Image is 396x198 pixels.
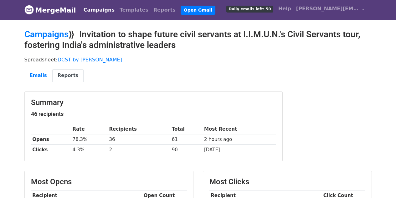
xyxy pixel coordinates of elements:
[81,4,117,16] a: Campaigns
[31,134,71,145] th: Opens
[108,124,170,134] th: Recipients
[209,177,365,186] h3: Most Clicks
[365,168,396,198] iframe: Chat Widget
[71,134,108,145] td: 78.3%
[24,29,372,50] h2: ⟫ Invitation to shape future civil servants at I.I.M.U.N.'s Civil Servants tour, fostering India'...
[71,124,108,134] th: Rate
[276,3,294,15] a: Help
[31,98,276,107] h3: Summary
[31,111,276,117] h5: 46 recipients
[31,145,71,155] th: Clicks
[170,124,203,134] th: Total
[151,4,178,16] a: Reports
[24,5,34,14] img: MergeMail logo
[24,29,69,39] a: Campaigns
[203,124,276,134] th: Most Recent
[108,145,170,155] td: 2
[31,177,187,186] h3: Most Opens
[181,6,215,15] a: Open Gmail
[294,3,367,17] a: [PERSON_NAME][EMAIL_ADDRESS][DOMAIN_NAME]
[52,69,84,82] a: Reports
[108,134,170,145] td: 36
[170,145,203,155] td: 90
[203,134,276,145] td: 2 hours ago
[203,145,276,155] td: [DATE]
[170,134,203,145] td: 61
[71,145,108,155] td: 4.3%
[226,6,273,13] span: Daily emails left: 50
[117,4,151,16] a: Templates
[58,57,122,63] a: DCST by [PERSON_NAME]
[24,56,372,63] p: Spreadsheet:
[296,5,359,13] span: [PERSON_NAME][EMAIL_ADDRESS][DOMAIN_NAME]
[24,69,52,82] a: Emails
[224,3,275,15] a: Daily emails left: 50
[24,3,76,17] a: MergeMail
